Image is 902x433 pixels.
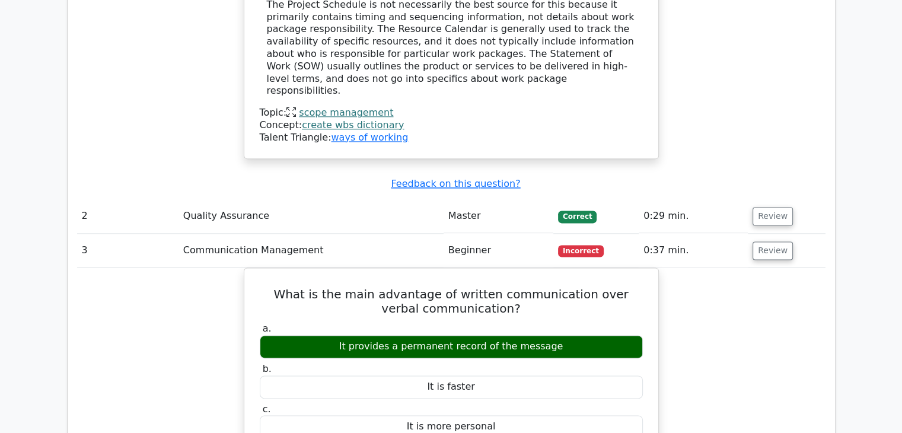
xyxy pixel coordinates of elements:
div: It provides a permanent record of the message [260,335,643,358]
button: Review [753,207,793,225]
td: Beginner [444,234,553,268]
td: Communication Management [179,234,444,268]
td: 2 [77,199,179,233]
div: Talent Triangle: [260,107,643,144]
span: Incorrect [558,245,604,257]
div: It is faster [260,375,643,399]
h5: What is the main advantage of written communication over verbal communication? [259,287,644,316]
a: create wbs dictionary [302,119,404,130]
td: 0:29 min. [639,199,748,233]
td: 0:37 min. [639,234,748,268]
td: Master [444,199,553,233]
a: Feedback on this question? [391,178,520,189]
span: b. [263,363,272,374]
span: c. [263,403,271,415]
td: Quality Assurance [179,199,444,233]
td: 3 [77,234,179,268]
button: Review [753,241,793,260]
a: ways of working [331,132,408,143]
a: scope management [299,107,393,118]
div: Topic: [260,107,643,119]
span: a. [263,323,272,334]
span: Correct [558,211,597,222]
div: Concept: [260,119,643,132]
